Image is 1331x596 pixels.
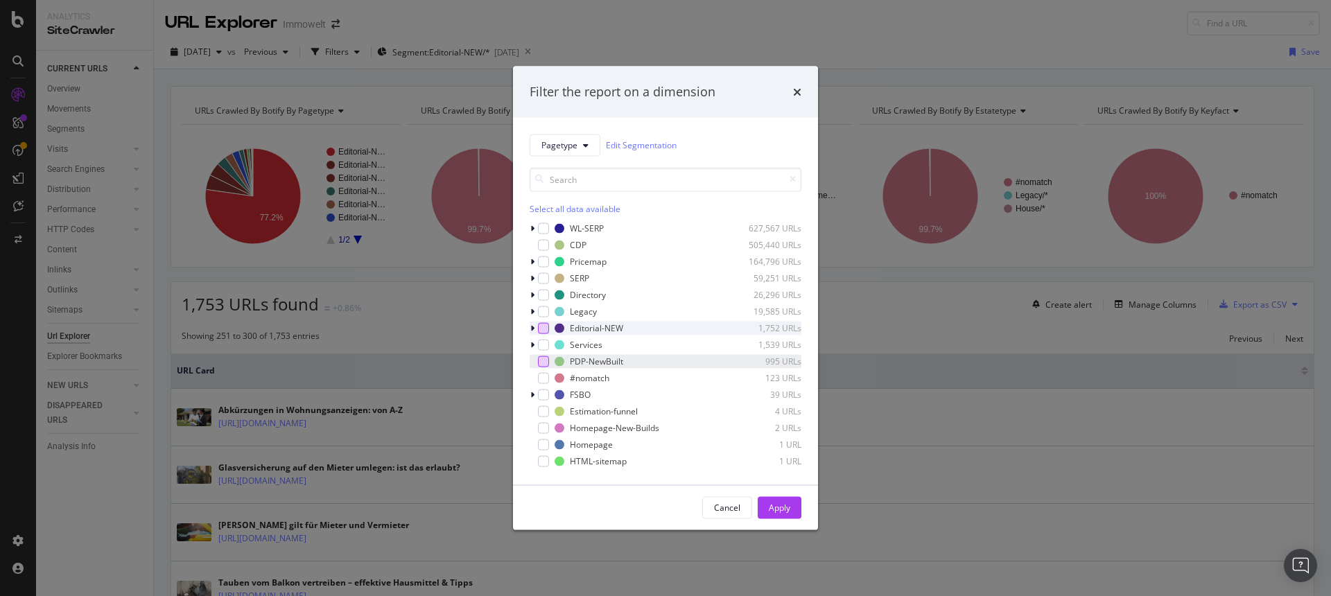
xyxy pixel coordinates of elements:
[606,138,677,152] a: Edit Segmentation
[570,439,613,450] div: Homepage
[733,405,801,417] div: 4 URLs
[733,306,801,317] div: 19,585 URLs
[570,239,586,251] div: CDP
[702,496,752,518] button: Cancel
[530,202,801,214] div: Select all data available
[1284,549,1317,582] div: Open Intercom Messenger
[769,502,790,514] div: Apply
[733,439,801,450] div: 1 URL
[570,339,602,351] div: Services
[570,256,607,268] div: Pricemap
[733,356,801,367] div: 995 URLs
[570,356,623,367] div: PDP-NewBuilt
[570,389,591,401] div: FSBO
[570,306,597,317] div: Legacy
[733,256,801,268] div: 164,796 URLs
[733,339,801,351] div: 1,539 URLs
[758,496,801,518] button: Apply
[733,239,801,251] div: 505,440 URLs
[570,322,623,334] div: Editorial-NEW
[570,372,609,384] div: #nomatch
[733,372,801,384] div: 123 URLs
[733,455,801,467] div: 1 URL
[513,67,818,530] div: modal
[570,455,627,467] div: HTML-sitemap
[541,139,577,151] span: Pagetype
[793,83,801,101] div: times
[530,83,715,101] div: Filter the report on a dimension
[570,405,638,417] div: Estimation-funnel
[530,134,600,156] button: Pagetype
[733,389,801,401] div: 39 URLs
[570,422,659,434] div: Homepage-New-Builds
[570,222,604,234] div: WL-SERP
[530,167,801,191] input: Search
[733,272,801,284] div: 59,251 URLs
[570,272,589,284] div: SERP
[733,289,801,301] div: 26,296 URLs
[714,502,740,514] div: Cancel
[570,289,606,301] div: Directory
[733,422,801,434] div: 2 URLs
[733,322,801,334] div: 1,752 URLs
[733,222,801,234] div: 627,567 URLs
